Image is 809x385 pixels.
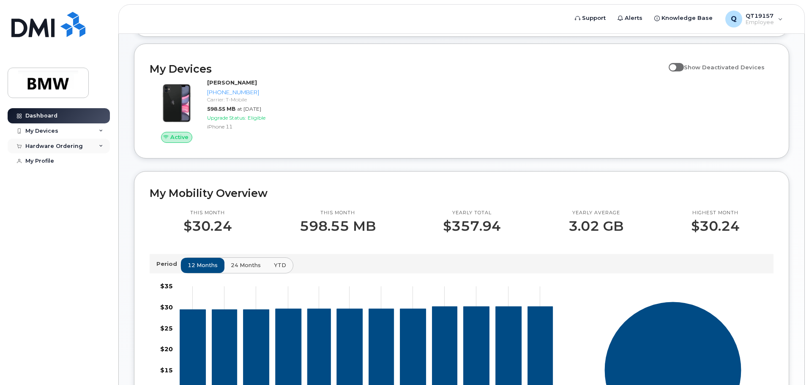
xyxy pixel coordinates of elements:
img: iPhone_11.jpg [156,83,197,123]
tspan: $30 [160,303,173,311]
input: Show Deactivated Devices [669,59,675,66]
span: YTD [274,261,286,269]
span: Q [731,14,737,24]
span: 24 months [231,261,261,269]
p: Highest month [691,210,740,216]
h2: My Devices [150,63,664,75]
a: Support [569,10,612,27]
p: Yearly average [568,210,623,216]
p: Yearly total [443,210,501,216]
span: Show Deactivated Devices [684,64,765,71]
p: Period [156,260,180,268]
p: 598.55 MB [300,218,376,234]
tspan: $35 [160,282,173,290]
div: [PHONE_NUMBER] [207,88,295,96]
div: Carrier: T-Mobile [207,96,295,103]
span: QT19157 [746,12,774,19]
tspan: $20 [160,345,173,353]
p: 3.02 GB [568,218,623,234]
tspan: $25 [160,324,173,332]
p: $357.94 [443,218,501,234]
p: This month [300,210,376,216]
span: Knowledge Base [661,14,713,22]
tspan: $15 [160,366,173,374]
span: Support [582,14,606,22]
p: $30.24 [691,218,740,234]
h2: My Mobility Overview [150,187,773,199]
span: Upgrade Status: [207,115,246,121]
p: This month [183,210,232,216]
strong: [PERSON_NAME] [207,79,257,86]
p: $30.24 [183,218,232,234]
a: Active[PERSON_NAME][PHONE_NUMBER]Carrier: T-Mobile598.55 MBat [DATE]Upgrade Status:EligibleiPhone 11 [150,79,298,143]
span: Eligible [248,115,265,121]
a: Alerts [612,10,648,27]
span: at [DATE] [237,106,261,112]
div: QT19157 [719,11,789,27]
div: iPhone 11 [207,123,295,130]
span: Employee [746,19,774,26]
span: Alerts [625,14,642,22]
span: Active [170,133,189,141]
span: 598.55 MB [207,106,235,112]
iframe: Messenger Launcher [772,348,803,379]
a: Knowledge Base [648,10,719,27]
